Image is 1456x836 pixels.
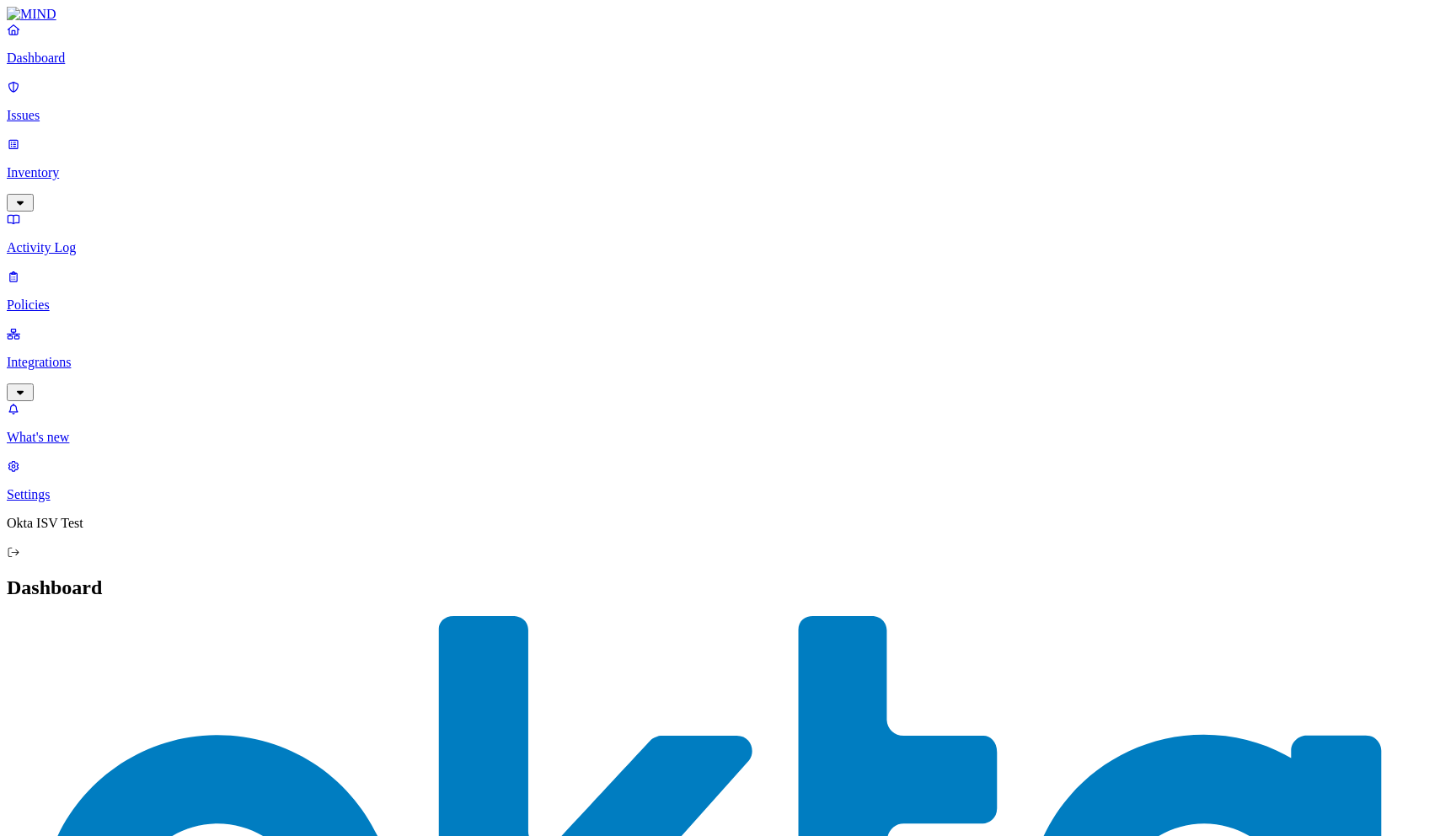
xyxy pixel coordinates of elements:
[7,7,56,22] img: MIND
[7,326,1449,399] a: Integrations
[7,137,1449,209] a: Inventory
[7,240,1449,255] p: Activity Log
[7,355,1449,370] p: Integrations
[7,212,1449,255] a: Activity Log
[7,487,1449,502] p: Settings
[7,22,1449,66] a: Dashboard
[7,516,1449,531] p: Okta ISV Test
[7,458,1449,502] a: Settings
[7,269,1449,313] a: Policies
[7,165,1449,180] p: Inventory
[7,7,1449,22] a: MIND
[7,576,1449,599] h2: Dashboard
[7,297,1449,313] p: Policies
[7,79,1449,123] a: Issues
[7,401,1449,445] a: What's new
[7,108,1449,123] p: Issues
[7,51,1449,66] p: Dashboard
[7,430,1449,445] p: What's new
